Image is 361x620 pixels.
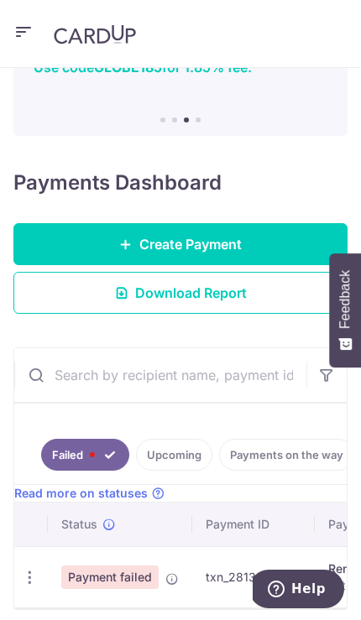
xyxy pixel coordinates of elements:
span: Create Payment [139,234,242,254]
button: Feedback - Show survey [329,253,361,367]
input: Search by recipient name, payment id or reference [14,348,306,402]
img: CardUp [54,24,136,44]
span: Read more on statuses [14,485,148,502]
h4: Payments Dashboard [13,169,222,196]
iframe: Opens a widget where you can find more information [253,570,344,612]
span: Feedback [337,269,353,328]
a: Payments on the way [219,439,354,471]
a: Upcoming [136,439,212,471]
th: Payment ID [192,503,315,546]
a: Download Report [13,272,348,314]
a: Failed [41,439,129,471]
a: Create Payment [13,223,348,265]
span: Status [61,516,97,533]
span: Download Report [135,283,247,303]
td: txn_2813a117224 [192,546,315,607]
span: Payment failed [61,565,159,589]
a: Read more on statuses [14,485,165,502]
